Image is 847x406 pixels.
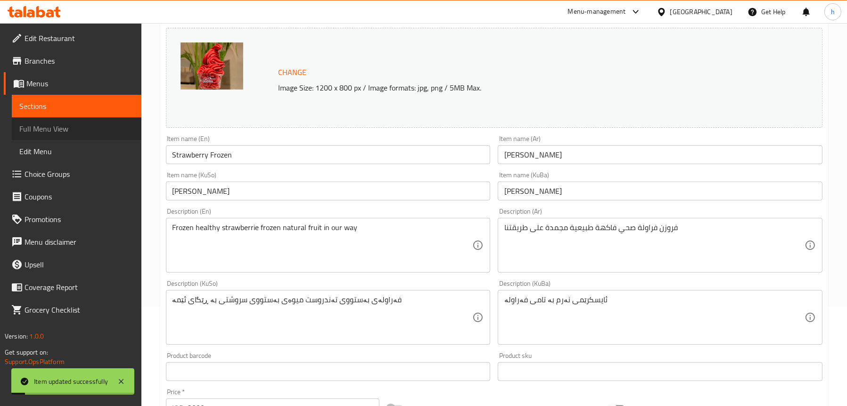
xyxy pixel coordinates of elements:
span: Version: [5,330,28,342]
span: Menu disclaimer [25,236,134,248]
a: Grocery Checklist [4,298,141,321]
div: [GEOGRAPHIC_DATA] [670,7,732,17]
span: 1.0.0 [29,330,44,342]
input: Please enter product sku [498,362,822,381]
a: Full Menu View [12,117,141,140]
span: Sections [19,100,134,112]
span: Upsell [25,259,134,270]
span: Coverage Report [25,282,134,293]
a: Coupons [4,185,141,208]
span: h [831,7,835,17]
button: Change [275,63,311,82]
input: Enter name KuBa [498,182,822,200]
span: Branches [25,55,134,66]
span: Edit Restaurant [25,33,134,44]
a: Coverage Report [4,276,141,298]
p: Image Size: 1200 x 800 px / Image formats: jpg, png / 5MB Max. [275,82,746,93]
span: Menus [26,78,134,89]
a: Edit Restaurant [4,27,141,50]
span: Change [279,66,307,79]
textarea: فروزن فراولة صحي فاكهة طبيعية مجمدة على طريقتنا [504,223,805,268]
a: Branches [4,50,141,72]
span: Grocery Checklist [25,304,134,315]
span: Get support on: [5,346,48,358]
a: Choice Groups [4,163,141,185]
a: Edit Menu [12,140,141,163]
input: Enter name KuSo [166,182,491,200]
input: Enter name Ar [498,145,822,164]
span: Full Menu View [19,123,134,134]
a: Upsell [4,253,141,276]
input: Please enter product barcode [166,362,491,381]
div: Menu-management [568,6,626,17]
a: Menus [4,72,141,95]
a: Support.OpsPlatform [5,356,65,368]
img: mmw_638952085950475038 [181,42,243,90]
span: Coupons [25,191,134,202]
textarea: ئایسکرێمی نەرم بە تامی فەراولە [504,295,805,340]
a: Promotions [4,208,141,231]
a: Menu disclaimer [4,231,141,253]
span: Choice Groups [25,168,134,180]
textarea: Frozen healthy strawberrie frozen natural fruit in our way [173,223,473,268]
input: Enter name En [166,145,491,164]
a: Sections [12,95,141,117]
span: Promotions [25,214,134,225]
textarea: فەراولەی بەستووی تەندروست میوەی بەستووی سروشتی بە ڕێگای ئێمە [173,295,473,340]
span: Edit Menu [19,146,134,157]
div: Item updated successfully [34,376,108,387]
